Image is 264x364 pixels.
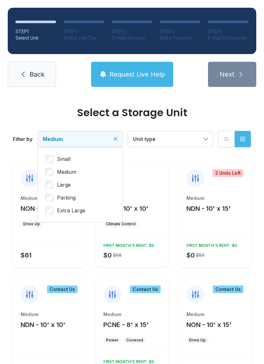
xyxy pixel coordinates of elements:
[220,70,234,79] span: Next
[130,285,161,293] div: Contact Us
[21,311,78,318] div: Medium
[103,311,160,318] div: Medium
[186,321,231,329] span: NON - 10' x 15'
[57,181,71,189] span: Large
[103,204,148,213] button: CDN - 10' x 10'
[45,181,53,189] input: Large
[208,35,249,41] div: E-Sign Documents
[212,169,243,177] div: 2 Units Left
[45,207,53,214] input: Extra Large
[186,320,231,329] button: NON - 10' x 15'
[128,131,213,147] button: Unit type
[101,240,154,248] div: FIRST MONTH’S RENT: $0
[45,194,53,201] input: Parking
[21,205,66,212] span: NON - 10' x 10'
[103,321,149,329] span: PCNE - 8' x 15'
[160,35,201,41] div: Make Payment
[186,195,243,201] div: Medium
[133,136,156,142] span: Unit type
[186,205,231,212] span: NDN - 10' x 15'
[112,35,152,41] div: Create Account
[186,204,231,213] button: NDN - 10' x 15'
[64,35,104,41] div: Select Unit Tier
[112,135,119,142] button: Clear filters
[189,338,206,343] div: Drive Up
[45,168,53,176] input: Medium
[21,320,65,329] button: NDN - 10' x 10'
[57,155,71,163] span: Small
[126,338,143,343] div: Covered
[57,168,76,176] span: Medium
[103,205,148,212] span: CDN - 10' x 10'
[13,135,33,143] div: Filter by
[13,107,251,118] div: Select a Storage Unit
[30,70,44,79] span: Back
[112,28,152,35] div: STEP 3
[208,28,249,35] div: STEP 5
[23,221,40,227] div: Drive Up
[57,194,76,201] span: Parking
[15,35,56,41] div: Select Unit
[160,28,201,35] div: STEP 4
[57,207,85,214] span: Extra Large
[38,131,123,147] button: Medium
[109,70,165,79] span: Request Live Help
[213,285,243,293] div: Contact Us
[45,155,53,163] input: Small
[106,338,118,343] div: Power
[103,195,160,201] div: Medium
[21,251,32,260] div: $61
[21,321,65,329] span: NDN - 10' x 10'
[21,204,66,213] button: NON - 10' x 10'
[196,252,204,258] div: $59
[113,252,122,258] div: $68
[184,240,237,248] div: FIRST MONTH’S RENT: $0
[64,28,104,35] div: STEP 2
[186,251,195,260] div: $0
[103,320,149,329] button: PCNE - 8' x 15'
[43,136,63,142] span: Medium
[103,251,112,260] div: $0
[15,28,56,35] div: STEP 1
[47,285,78,293] div: Contact Us
[186,311,243,318] div: Medium
[106,221,136,227] div: Climate Control
[21,195,78,201] div: Medium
